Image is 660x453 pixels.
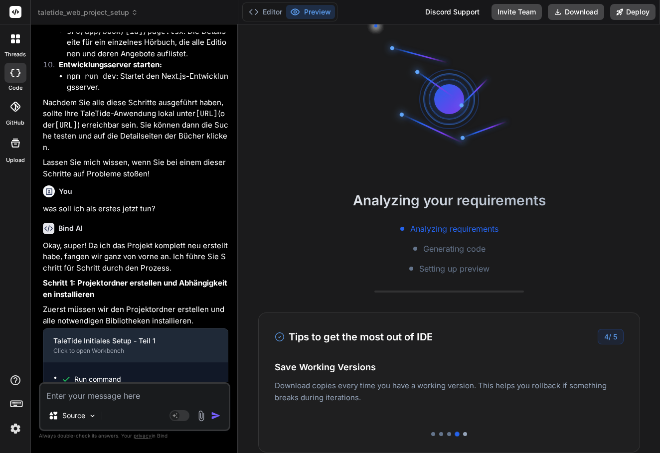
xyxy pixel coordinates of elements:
code: [URL] [195,109,218,119]
p: Always double-check its answers. Your in Bind [39,431,230,441]
button: Preview [286,5,335,19]
img: attachment [195,410,207,422]
h6: Bind AI [58,223,83,233]
div: Click to open Workbench [53,347,202,355]
code: [URL] [55,120,77,130]
button: Editor [245,5,286,19]
p: Lassen Sie mich wissen, wenn Sie bei einem dieser Schritte auf Probleme stoßen! [43,157,228,179]
strong: Schritt 1: Projektordner erstellen und Abhängigkeiten installieren [43,278,227,299]
h4: Save Working Versions [275,360,624,374]
span: Setting up preview [419,263,490,275]
img: icon [211,411,221,421]
div: Discord Support [419,4,486,20]
p: Source [62,411,85,421]
button: TaleTide Initiales Setup - Teil 1Click to open Workbench [43,329,212,362]
label: threads [4,50,26,59]
code: npm run dev [67,71,116,81]
button: Deploy [610,4,656,20]
li: : Startet den Next.js-Entwicklungsserver. [67,71,228,93]
h6: You [59,186,72,196]
img: settings [7,420,24,437]
p: was soll ich als erstes jetzt tun? [43,203,228,215]
label: GitHub [6,119,24,127]
code: src/app/book/[id]/page.tsx [67,26,183,36]
div: TaleTide Initiales Setup - Teil 1 [53,336,202,346]
span: Analyzing requirements [410,223,498,235]
button: Download [548,4,604,20]
span: Run command [74,374,218,384]
span: 5 [613,332,617,341]
img: Pick Models [88,412,97,420]
h3: Tips to get the most out of IDE [275,329,433,344]
label: code [8,84,22,92]
h2: Analyzing your requirements [238,190,660,211]
button: Invite Team [492,4,542,20]
div: / [598,329,624,344]
span: 4 [604,332,609,341]
p: Nachdem Sie alle diese Schritte ausgeführt haben, sollte Ihre TaleTide-Anwendung lokal unter (ode... [43,97,228,153]
span: Generating code [423,243,486,255]
span: privacy [134,433,152,439]
p: Zuerst müssen wir den Projektordner erstellen und alle notwendigen Bibliotheken installieren. [43,304,228,326]
strong: Entwicklungsserver starten: [59,60,162,69]
p: Okay, super! Da ich das Projekt komplett neu erstellt habe, fangen wir ganz von vorne an. Ich füh... [43,240,228,274]
span: taletide_web_project_setup [38,7,138,17]
label: Upload [6,156,25,164]
li: : Die Detailseite für ein einzelnes Hörbuch, die alle Editionen und deren Angebote auflistet. [67,26,228,60]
